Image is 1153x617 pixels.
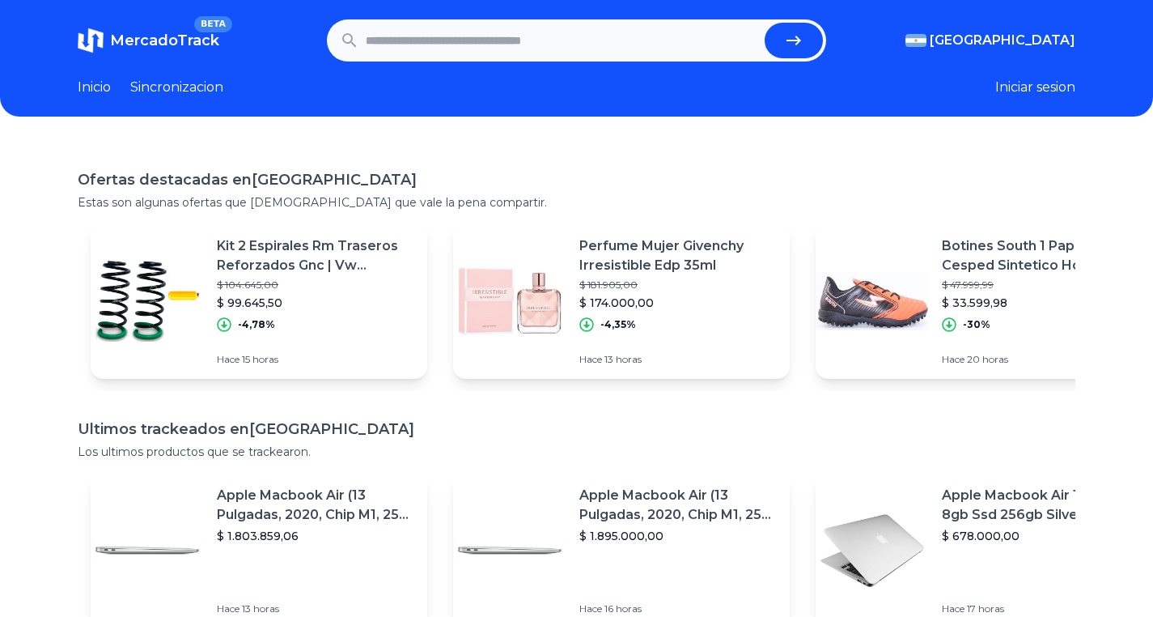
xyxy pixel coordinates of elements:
p: $ 104.645,00 [217,279,414,291]
img: Featured image [91,245,204,358]
span: BETA [194,16,232,32]
p: Los ultimos productos que se trackearon. [78,444,1075,460]
p: Kit 2 Espirales Rm Traseros Reforzados Gnc | Vw [PERSON_NAME] [217,236,414,275]
button: [GEOGRAPHIC_DATA] [905,31,1075,50]
p: Apple Macbook Air 13 Core I5 8gb Ssd 256gb Silver [942,486,1139,525]
span: MercadoTrack [110,32,219,49]
p: -4,35% [600,318,636,331]
p: $ 47.999,99 [942,279,1139,291]
img: Featured image [816,245,929,358]
img: Featured image [816,494,929,607]
h1: Ultimos trackeados en [GEOGRAPHIC_DATA] [78,418,1075,440]
p: $ 181.905,00 [579,279,777,291]
button: Iniciar sesion [995,78,1075,97]
a: Featured imagePerfume Mujer Givenchy Irresistible Edp 35ml$ 181.905,00$ 174.000,00-4,35%Hace 13 h... [453,223,790,379]
p: Hace 15 horas [217,353,414,366]
p: -30% [963,318,990,331]
p: Apple Macbook Air (13 Pulgadas, 2020, Chip M1, 256 Gb De Ssd, 8 Gb De Ram) - Plata [579,486,777,525]
p: $ 678.000,00 [942,528,1139,544]
img: MercadoTrack [78,28,104,53]
a: MercadoTrackBETA [78,28,219,53]
p: $ 1.803.859,06 [217,528,414,544]
a: Featured imageBotines South 1 Papi Futbol 5 Cesped Sintetico Hombre Carg$ 47.999,99$ 33.599,98-30... [816,223,1152,379]
p: $ 1.895.000,00 [579,528,777,544]
a: Featured imageKit 2 Espirales Rm Traseros Reforzados Gnc | Vw [PERSON_NAME]$ 104.645,00$ 99.645,5... [91,223,427,379]
p: Apple Macbook Air (13 Pulgadas, 2020, Chip M1, 256 Gb De Ssd, 8 Gb De Ram) - Plata [217,486,414,525]
p: $ 33.599,98 [942,295,1139,311]
p: Hace 16 horas [579,602,777,615]
a: Sincronizacion [130,78,223,97]
h1: Ofertas destacadas en [GEOGRAPHIC_DATA] [78,168,1075,191]
a: Inicio [78,78,111,97]
p: Estas son algunas ofertas que [DEMOGRAPHIC_DATA] que vale la pena compartir. [78,194,1075,211]
p: -4,78% [238,318,275,331]
span: [GEOGRAPHIC_DATA] [930,31,1075,50]
p: Botines South 1 Papi Futbol 5 Cesped Sintetico Hombre Carg [942,236,1139,275]
img: Featured image [453,494,566,607]
p: Hace 13 horas [217,602,414,615]
p: $ 99.645,50 [217,295,414,311]
img: Featured image [453,245,566,358]
img: Argentina [905,34,926,47]
p: Hace 13 horas [579,353,777,366]
p: Hace 17 horas [942,602,1139,615]
p: Hace 20 horas [942,353,1139,366]
p: $ 174.000,00 [579,295,777,311]
img: Featured image [91,494,204,607]
p: Perfume Mujer Givenchy Irresistible Edp 35ml [579,236,777,275]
